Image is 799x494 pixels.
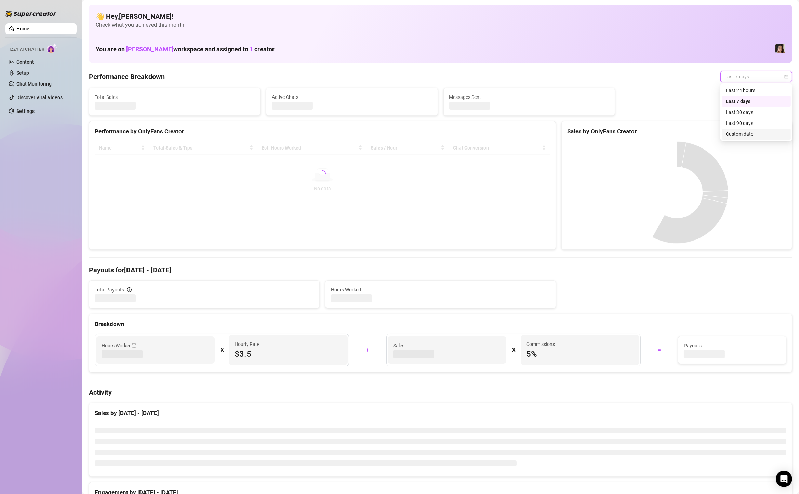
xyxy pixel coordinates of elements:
[16,108,35,114] a: Settings
[96,12,785,21] h4: 👋 Hey, [PERSON_NAME] !
[16,81,52,87] a: Chat Monitoring
[722,96,791,107] div: Last 7 days
[512,344,515,355] div: X
[250,45,253,53] span: 1
[722,118,791,129] div: Last 90 days
[220,344,224,355] div: X
[318,169,327,178] span: loading
[102,342,136,349] span: Hours Worked
[567,127,786,136] div: Sales by OnlyFans Creator
[16,95,63,100] a: Discover Viral Videos
[722,129,791,140] div: Custom date
[722,107,791,118] div: Last 30 days
[393,342,501,349] span: Sales
[96,21,785,29] span: Check what you achieved this month
[89,72,165,81] h4: Performance Breakdown
[95,408,786,418] div: Sales by [DATE] - [DATE]
[726,97,787,105] div: Last 7 days
[776,471,792,487] div: Open Intercom Messenger
[726,130,787,138] div: Custom date
[16,59,34,65] a: Content
[10,46,44,53] span: Izzy AI Chatter
[645,344,674,355] div: =
[684,342,781,349] span: Payouts
[96,45,275,53] h1: You are on workspace and assigned to creator
[526,349,634,360] span: 5 %
[272,93,432,101] span: Active Chats
[95,93,255,101] span: Total Sales
[89,388,792,397] h4: Activity
[5,10,57,17] img: logo-BBDzfeDw.svg
[724,71,788,82] span: Last 7 days
[784,75,788,79] span: calendar
[331,286,550,294] span: Hours Worked
[47,43,57,53] img: AI Chatter
[127,287,132,292] span: info-circle
[726,119,787,127] div: Last 90 days
[95,286,124,294] span: Total Payouts
[89,265,792,275] h4: Payouts for [DATE] - [DATE]
[16,70,29,76] a: Setup
[16,26,29,31] a: Home
[95,127,550,136] div: Performance by OnlyFans Creator
[353,344,382,355] div: +
[526,340,555,348] article: Commissions
[132,343,136,348] span: info-circle
[95,320,786,329] div: Breakdown
[235,349,342,360] span: $3.5
[775,44,785,53] img: Luna
[449,93,609,101] span: Messages Sent
[726,108,787,116] div: Last 30 days
[126,45,173,53] span: [PERSON_NAME]
[726,87,787,94] div: Last 24 hours
[722,85,791,96] div: Last 24 hours
[235,340,259,348] article: Hourly Rate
